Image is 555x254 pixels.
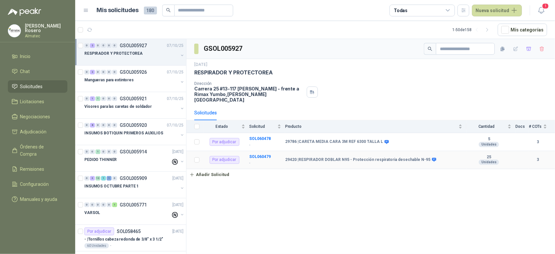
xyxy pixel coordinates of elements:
div: Solicitudes [194,109,217,116]
div: 0 [107,149,112,154]
span: Manuales y ayuda [20,196,58,203]
div: 0 [84,176,89,181]
th: Cantidad [466,120,515,133]
b: 29420 | RESPIRADOR DOBLAR N95 - Protección respiratoria desechable N-95 [285,157,430,163]
button: 1 [535,5,547,16]
p: 07/10/25 [167,69,183,75]
p: [DATE] [172,175,183,182]
div: Por adjudicar [210,138,239,146]
div: 0 [101,70,106,74]
div: 1 [90,96,95,101]
span: Solicitudes [20,83,43,90]
div: 0 [84,149,89,154]
p: [PERSON_NAME] Rosero [25,24,67,33]
div: 0 [95,70,100,74]
a: Chat [8,65,67,78]
th: # COTs [529,120,555,133]
div: 0 [90,203,95,207]
p: [DATE] [172,228,183,235]
div: 8 [90,123,95,127]
span: # COTs [529,124,542,129]
p: 07/10/25 [167,43,183,49]
p: GSOL005909 [120,176,147,181]
span: Licitaciones [20,98,44,105]
p: [DATE] [172,149,183,155]
div: 0 [84,96,89,101]
p: RESPIRADOR Y PROTECTOREA [84,50,143,57]
div: 0 [112,123,117,127]
div: 0 [101,203,106,207]
span: Negociaciones [20,113,50,120]
p: - | Tornillos cabeza redonda de 3/8" x 3 1/2" [84,236,163,243]
p: INSUMOS BOTIQUIN PRIMEROS AUXILIOS [84,130,163,136]
div: 13 [95,176,100,181]
b: 5 [466,137,512,142]
th: Producto [285,120,466,133]
a: SOL060478 [249,136,271,141]
p: Visores para las caretas de soldador [84,104,152,110]
p: SOL058465 [117,229,141,234]
div: 2 [90,43,95,48]
b: 3 [529,157,547,163]
div: 60 Unidades [84,243,109,248]
a: Manuales y ayuda [8,193,67,205]
a: Remisiones [8,163,67,175]
div: Todas [394,7,408,14]
h1: Mis solicitudes [97,6,139,15]
p: Dirección [194,81,304,86]
div: 1 [95,96,100,101]
p: GSOL005771 [120,203,147,207]
p: INSUMOS OCTUBRE PARTE 1 [84,183,139,189]
div: 0 [107,203,112,207]
span: Solicitud [249,124,276,129]
span: search [166,8,171,12]
span: Estado [203,124,240,129]
p: Almatec [25,34,67,38]
p: Carrera 25 #13-117 [PERSON_NAME] - frente a Rimax Yumbo , [PERSON_NAME][GEOGRAPHIC_DATA] [194,86,304,103]
div: Por adjudicar [210,156,239,164]
div: 0 [95,123,100,127]
th: Estado [203,120,249,133]
div: 0 [101,43,106,48]
span: Adjudicación [20,128,47,135]
p: PEDIDO THINNER [84,157,117,163]
p: RESPIRADOR Y PROTECTOREA [194,69,273,76]
div: 0 [112,43,117,48]
p: [DATE] [172,202,183,208]
div: 0 [84,70,89,74]
span: Chat [20,68,30,75]
div: 2 [90,70,95,74]
a: Órdenes de Compra [8,141,67,160]
b: 29786 | CARETA MEDIA CARA 3M REF 6300 TALLA L [285,139,383,145]
a: 0 3 13 1 1 0 GSOL005909[DATE] INSUMOS OCTUBRE PARTE 1 [84,174,185,195]
div: 0 [84,123,89,127]
span: search [428,47,432,51]
div: 1 - 50 de 158 [452,25,493,35]
div: 3 [90,176,95,181]
div: Por adjudicar [84,227,114,235]
div: 0 [101,96,106,101]
div: Unidades [479,160,499,165]
a: 0 0 0 0 0 1 GSOL005771[DATE] VARSOL [84,201,185,222]
p: - [249,160,281,166]
div: 0 [107,70,112,74]
b: 3 [529,139,547,145]
div: 1 [107,176,112,181]
a: 0 2 0 0 0 0 GSOL00592707/10/25 RESPIRADOR Y PROTECTOREA [84,42,185,63]
p: GSOL005914 [120,149,147,154]
div: 0 [90,149,95,154]
div: 0 [112,176,117,181]
a: Añadir Solicitud [186,169,555,180]
a: SOL060479 [249,154,271,159]
a: Por adjudicarSOL058465[DATE] - |Tornillos cabeza redonda de 3/8" x 3 1/2"60 Unidades- [75,225,186,251]
p: - [249,142,281,148]
a: Inicio [8,50,67,63]
div: 1 [95,149,100,154]
a: Adjudicación [8,126,67,138]
div: 0 [107,96,112,101]
a: Configuración [8,178,67,190]
div: 0 [107,43,112,48]
a: Licitaciones [8,95,67,108]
